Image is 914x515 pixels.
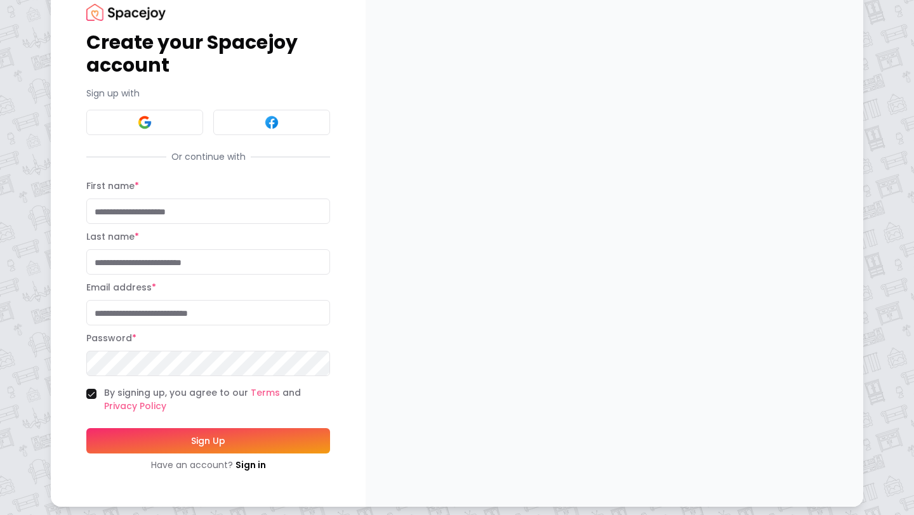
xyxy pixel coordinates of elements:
img: Spacejoy Logo [86,4,166,21]
a: Privacy Policy [104,400,166,412]
a: Terms [251,386,280,399]
img: Facebook signin [264,115,279,130]
p: Sign up with [86,87,330,100]
div: Have an account? [86,459,330,471]
a: Sign in [235,459,266,471]
button: Sign Up [86,428,330,453]
label: Email address [86,281,156,294]
label: By signing up, you agree to our and [104,386,330,413]
label: Password [86,332,136,344]
span: Or continue with [166,150,251,163]
label: Last name [86,230,139,243]
label: First name [86,179,139,192]
img: Google signin [137,115,152,130]
h1: Create your Spacejoy account [86,31,330,77]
